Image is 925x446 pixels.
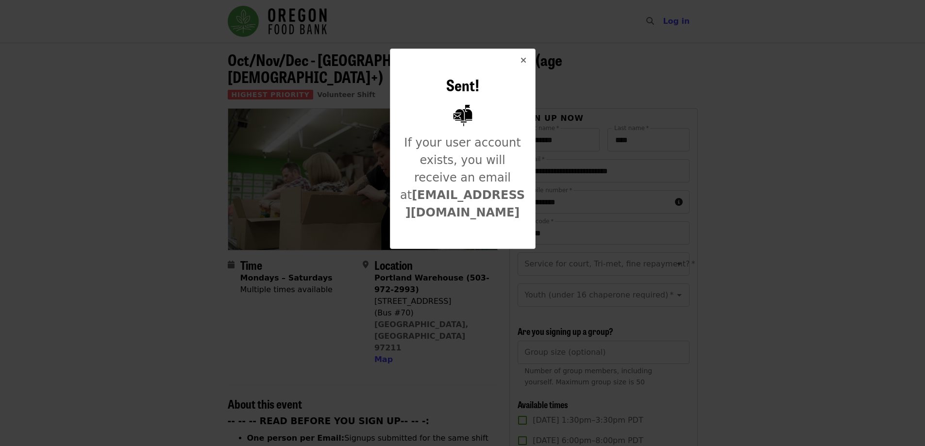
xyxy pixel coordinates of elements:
span: If your user account exists, you will receive an email at [400,136,525,219]
i: times icon [521,56,526,65]
button: Close [512,49,535,72]
span: Sent! [446,73,479,96]
strong: [EMAIL_ADDRESS][DOMAIN_NAME] [405,188,525,219]
img: Mailbox with letter inside [444,97,481,134]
